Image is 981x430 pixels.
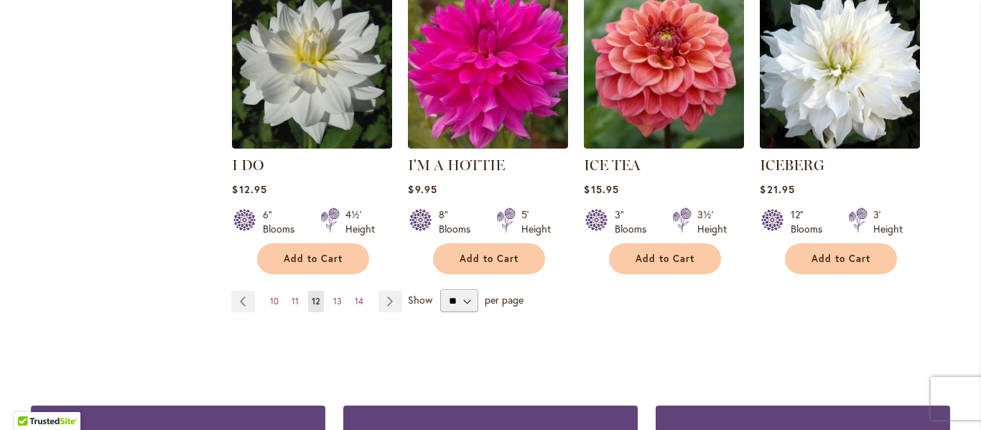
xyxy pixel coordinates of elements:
a: ICE TEA [584,156,641,174]
div: 4½' Height [345,207,375,236]
div: 6" Blooms [263,207,303,236]
div: 3' Height [873,207,903,236]
span: Add to Cart [636,253,694,265]
a: I DO [232,156,264,174]
button: Add to Cart [433,243,545,274]
div: 3" Blooms [615,207,655,236]
span: 12 [312,296,320,307]
a: ICEBERG [760,138,920,151]
span: 14 [355,296,363,307]
div: 5' Height [521,207,551,236]
span: Add to Cart [284,253,343,265]
button: Add to Cart [257,243,369,274]
span: $9.95 [408,182,437,196]
button: Add to Cart [785,243,897,274]
button: Add to Cart [609,243,721,274]
span: 11 [292,296,299,307]
iframe: Launch Accessibility Center [11,379,51,419]
a: I DO [232,138,392,151]
span: 10 [270,296,279,307]
span: Show [408,293,432,307]
span: 13 [333,296,342,307]
div: 3½' Height [697,207,727,236]
a: I'm A Hottie [408,138,568,151]
a: ICE TEA [584,138,744,151]
a: 14 [351,291,367,312]
span: Add to Cart [460,253,519,265]
span: $15.95 [584,182,618,196]
div: 8" Blooms [439,207,479,236]
a: 11 [288,291,302,312]
a: I'M A HOTTIE [408,156,505,174]
div: 12" Blooms [791,207,831,236]
a: 13 [330,291,345,312]
span: $12.95 [232,182,266,196]
span: Add to Cart [812,253,870,265]
span: $21.95 [760,182,794,196]
span: per page [485,293,524,307]
a: 10 [266,291,282,312]
a: ICEBERG [760,156,824,174]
